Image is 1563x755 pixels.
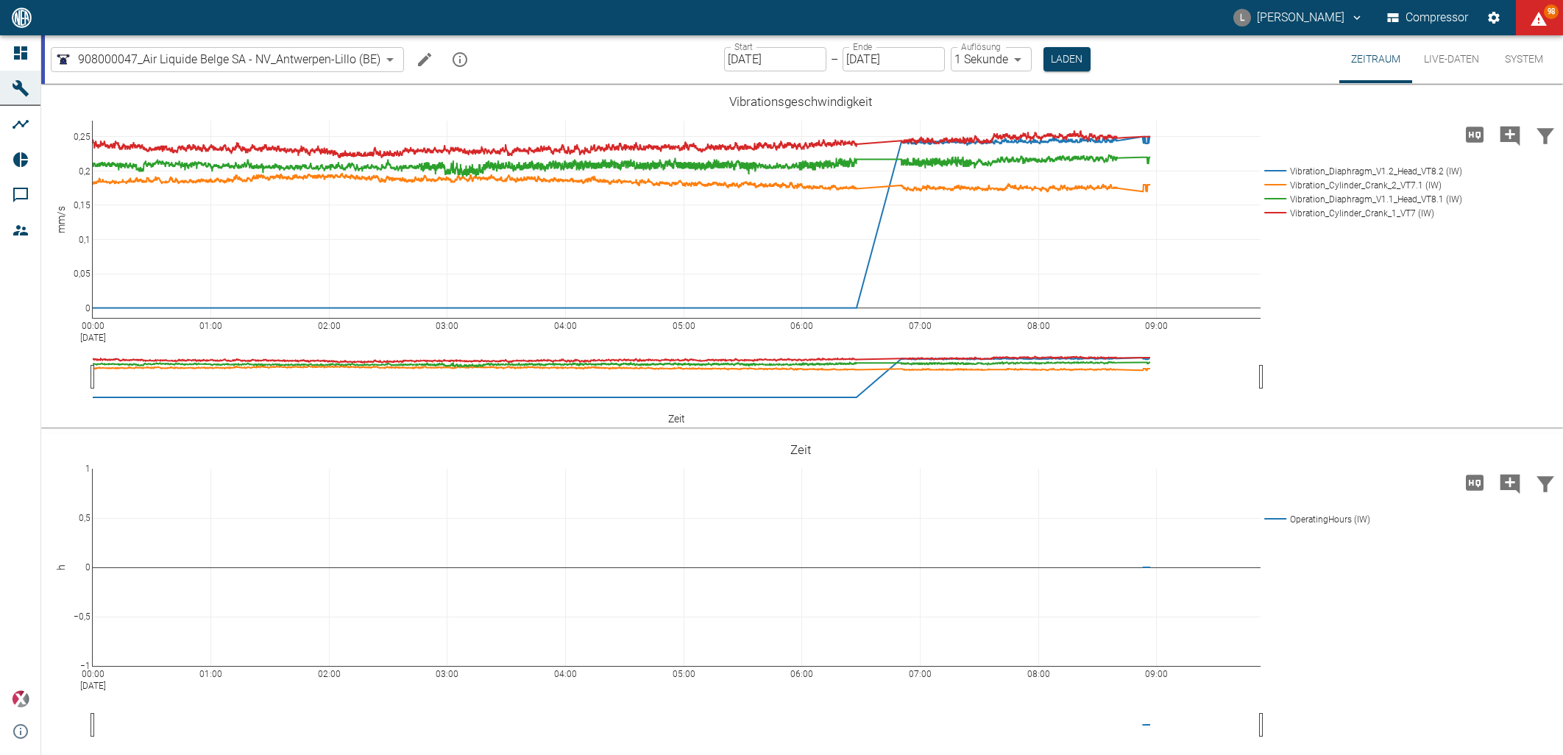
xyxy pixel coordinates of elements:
[1528,116,1563,154] button: Daten filtern
[1492,464,1528,502] button: Kommentar hinzufügen
[10,7,33,27] img: logo
[1544,4,1559,19] span: 98
[12,690,29,708] img: Xplore Logo
[1457,475,1492,489] span: Hohe Auflösung
[1492,116,1528,154] button: Kommentar hinzufügen
[1491,35,1557,83] button: System
[78,51,380,68] span: 908000047_Air Liquide Belge SA - NV_Antwerpen-Lillo (BE)
[1339,35,1412,83] button: Zeitraum
[1384,4,1472,31] button: Compressor
[1481,4,1507,31] button: Einstellungen
[853,40,872,53] label: Ende
[54,51,380,68] a: 908000047_Air Liquide Belge SA - NV_Antwerpen-Lillo (BE)
[724,47,826,71] input: DD.MM.YYYY
[1412,35,1491,83] button: Live-Daten
[1457,127,1492,141] span: Hohe Auflösung
[831,51,838,68] p: –
[410,45,439,74] button: Machine bearbeiten
[445,45,475,74] button: mission info
[843,47,945,71] input: DD.MM.YYYY
[1528,464,1563,502] button: Daten filtern
[1043,47,1091,71] button: Laden
[951,47,1032,71] div: 1 Sekunde
[961,40,1001,53] label: Auflösung
[1233,9,1251,26] div: L
[1231,4,1366,31] button: luca.corigliano@neuman-esser.com
[734,40,753,53] label: Start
